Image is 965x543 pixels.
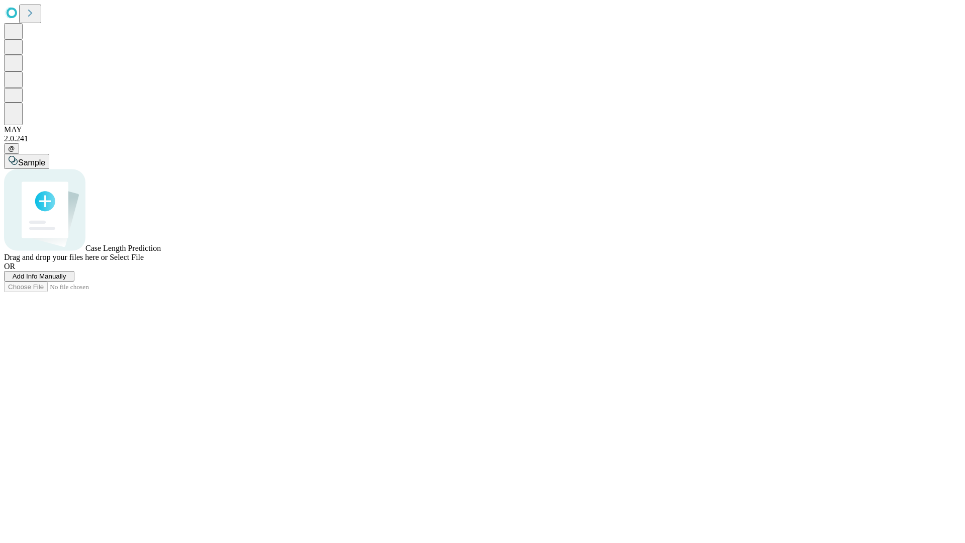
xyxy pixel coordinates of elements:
button: @ [4,143,19,154]
span: Drag and drop your files here or [4,253,108,261]
span: Select File [110,253,144,261]
span: Add Info Manually [13,273,66,280]
button: Add Info Manually [4,271,74,282]
span: Sample [18,158,45,167]
span: OR [4,262,15,270]
span: @ [8,145,15,152]
div: MAY [4,125,961,134]
button: Sample [4,154,49,169]
div: 2.0.241 [4,134,961,143]
span: Case Length Prediction [85,244,161,252]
